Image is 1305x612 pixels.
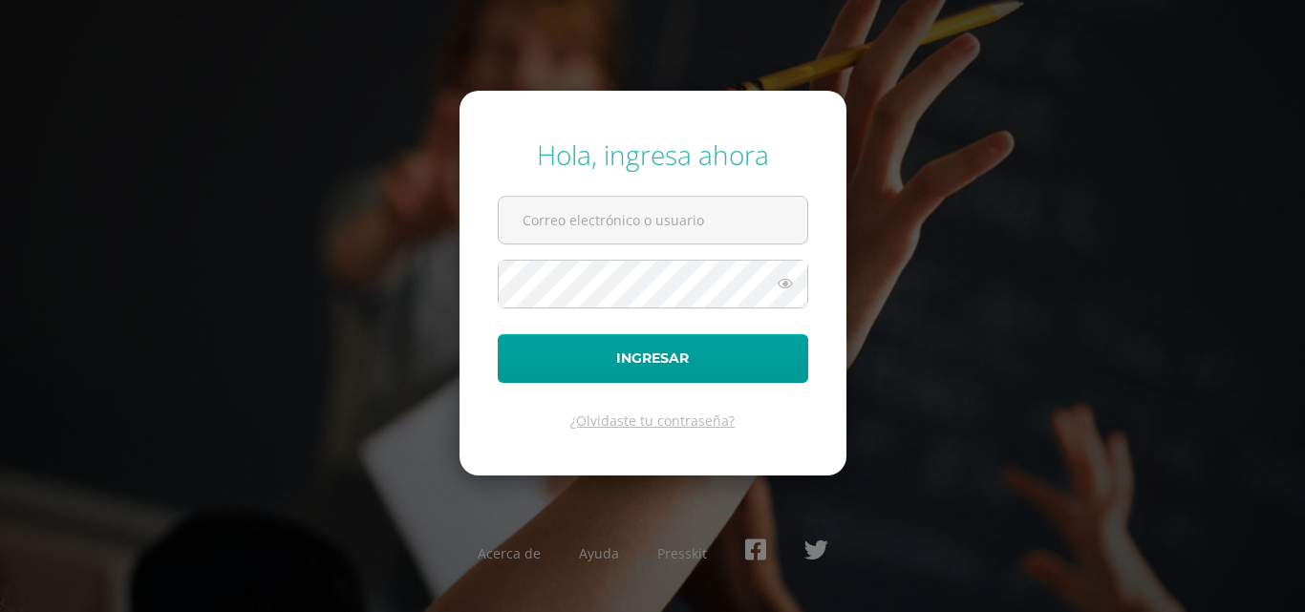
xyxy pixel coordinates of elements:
[657,544,707,562] a: Presskit
[570,412,735,430] a: ¿Olvidaste tu contraseña?
[499,197,807,243] input: Correo electrónico o usuario
[579,544,619,562] a: Ayuda
[498,137,808,173] div: Hola, ingresa ahora
[498,334,808,383] button: Ingresar
[478,544,541,562] a: Acerca de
